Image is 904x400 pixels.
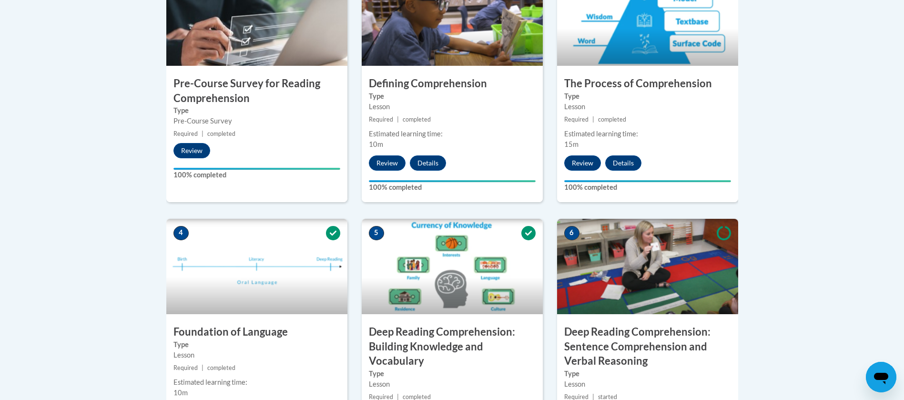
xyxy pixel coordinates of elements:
span: Required [369,116,393,123]
h3: The Process of Comprehension [557,76,738,91]
div: Lesson [173,350,340,360]
label: Type [173,105,340,116]
span: Required [173,364,198,371]
img: Course Image [557,219,738,314]
span: 15m [564,140,579,148]
button: Details [410,155,446,171]
div: Lesson [564,379,731,390]
span: Required [173,130,198,137]
span: 10m [173,389,188,397]
div: Your progress [369,180,536,182]
span: 10m [369,140,383,148]
div: Your progress [173,168,340,170]
span: | [202,364,203,371]
div: Lesson [369,379,536,390]
div: Your progress [564,180,731,182]
span: | [202,130,203,137]
button: Review [173,143,210,158]
span: 4 [173,226,189,240]
div: Estimated learning time: [173,377,340,388]
iframe: Button to launch messaging window [866,362,896,392]
div: Estimated learning time: [369,129,536,139]
label: 100% completed [173,170,340,180]
label: 100% completed [369,182,536,193]
span: 6 [564,226,579,240]
span: completed [403,116,431,123]
span: 5 [369,226,384,240]
h3: Defining Comprehension [362,76,543,91]
h3: Deep Reading Comprehension: Sentence Comprehension and Verbal Reasoning [557,325,738,369]
span: | [592,116,594,123]
div: Pre-Course Survey [173,116,340,126]
span: completed [207,130,235,137]
h3: Pre-Course Survey for Reading Comprehension [166,76,347,106]
label: Type [369,369,536,379]
h3: Deep Reading Comprehension: Building Knowledge and Vocabulary [362,325,543,369]
label: Type [173,339,340,350]
label: 100% completed [564,182,731,193]
span: completed [598,116,626,123]
div: Lesson [564,102,731,112]
button: Review [564,155,601,171]
button: Details [605,155,641,171]
div: Estimated learning time: [564,129,731,139]
img: Course Image [362,219,543,314]
span: completed [207,364,235,371]
label: Type [564,369,731,379]
span: Required [564,116,589,123]
label: Type [564,91,731,102]
div: Lesson [369,102,536,112]
button: Review [369,155,406,171]
img: Course Image [166,219,347,314]
h3: Foundation of Language [166,325,347,339]
span: | [397,116,399,123]
label: Type [369,91,536,102]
